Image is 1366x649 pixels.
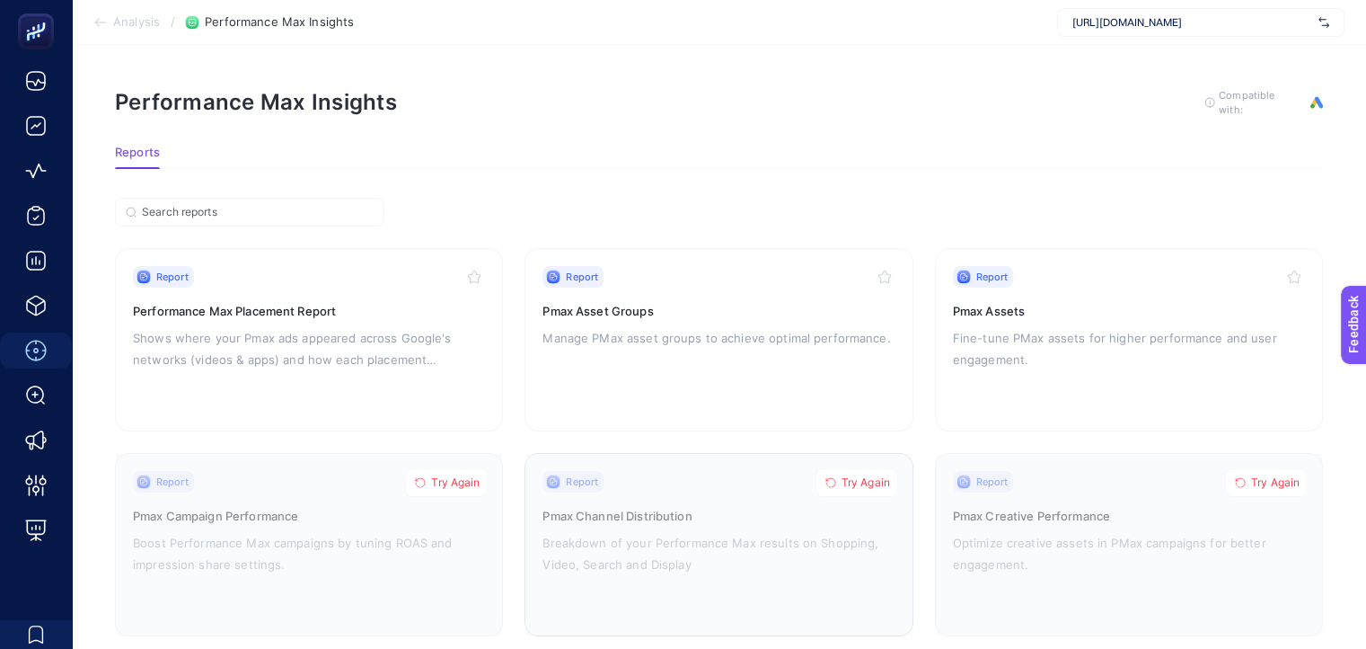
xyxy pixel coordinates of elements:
span: Analysis [113,15,160,30]
p: Manage PMax asset groups to achieve optimal performance. [542,327,895,349]
a: ReportPmax Asset GroupsManage PMax asset groups to achieve optimal performance. [524,248,912,431]
span: Try Again [842,476,890,490]
img: arrow-swap.svg [1318,13,1329,31]
span: Try Again [431,476,480,490]
span: [URL][DOMAIN_NAME] [1072,15,1311,30]
span: Report [566,270,598,284]
span: Try Again [1251,476,1300,490]
span: Feedback [11,5,68,20]
button: Try Again [815,468,898,497]
span: Performance Max Insights [205,15,354,30]
p: Shows where your Pmax ads appeared across Google's networks (videos & apps) and how each placemen... [133,327,485,370]
span: Report [976,270,1009,284]
span: / [171,14,175,29]
input: Search [142,206,374,219]
h3: Pmax Assets [953,302,1305,320]
p: Fine-tune PMax assets for higher performance and user engagement. [953,327,1305,370]
button: Try Again [405,468,488,497]
span: Reports [115,146,160,160]
span: Compatible with: [1219,88,1300,117]
h3: Performance Max Placement Report [133,302,485,320]
button: Reports [115,146,160,169]
a: ReportTry AgainPmax Channel DistributionBreakdown of your Performance Max results on Shopping, Vi... [524,453,912,636]
a: ReportTry AgainPmax Creative PerformanceOptimize creative assets in PMax campaigns for better eng... [935,453,1323,636]
button: Try Again [1225,468,1308,497]
a: ReportPerformance Max Placement ReportShows where your Pmax ads appeared across Google's networks... [115,248,503,431]
a: ReportPmax AssetsFine-tune PMax assets for higher performance and user engagement. [935,248,1323,431]
h1: Performance Max Insights [115,89,397,115]
h3: Pmax Asset Groups [542,302,895,320]
a: ReportTry AgainPmax Campaign PerformanceBoost Performance Max campaigns by tuning ROAS and impres... [115,453,503,636]
span: Report [156,270,189,284]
